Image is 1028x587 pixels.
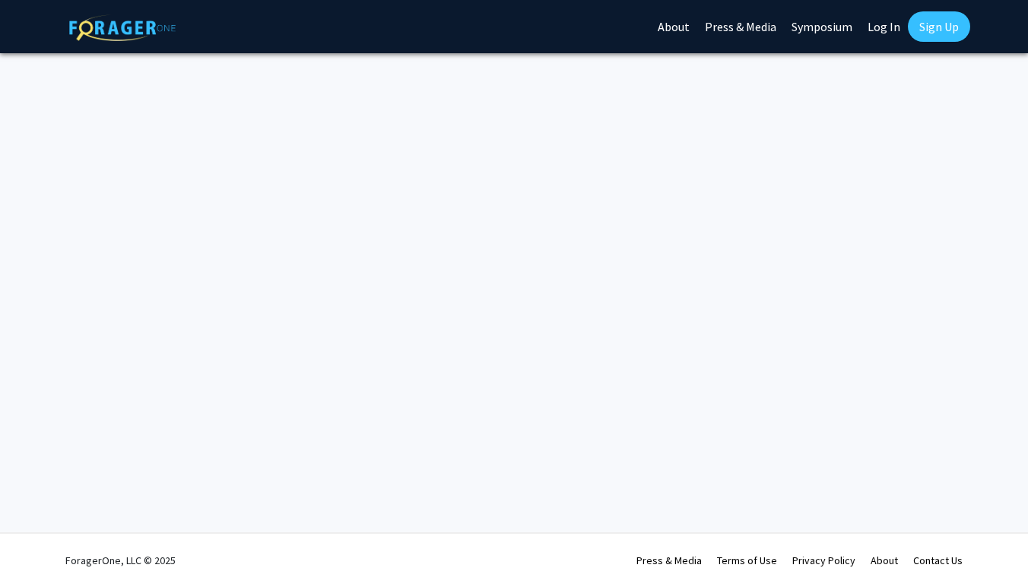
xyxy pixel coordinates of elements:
a: About [871,554,898,567]
a: Press & Media [636,554,702,567]
a: Terms of Use [717,554,777,567]
img: ForagerOne Logo [69,14,176,41]
a: Contact Us [913,554,963,567]
a: Sign Up [908,11,970,42]
a: Privacy Policy [792,554,855,567]
div: ForagerOne, LLC © 2025 [65,534,176,587]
